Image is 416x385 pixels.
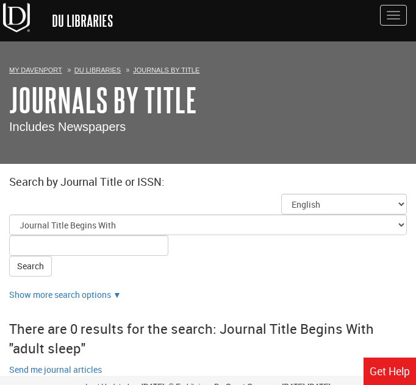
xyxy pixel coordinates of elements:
[9,289,111,300] a: Show more search options
[9,63,407,76] ol: Breadcrumbs
[9,66,62,74] a: My Davenport
[9,81,197,119] a: Journals By Title
[113,289,121,300] a: Show more search options
[74,66,121,74] a: DU Libraries
[9,176,407,188] h2: Search by Journal Title or ISSN:
[364,358,416,385] a: Get Help
[3,3,30,32] img: Davenport University Logo
[9,118,407,136] p: Includes Newspapers
[9,256,52,277] button: Search
[133,66,199,74] a: Journals By Title
[9,313,407,364] div: There are 0 results for the search: Journal Title Begins With "adult sleep"
[9,364,102,375] a: Send me journal articles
